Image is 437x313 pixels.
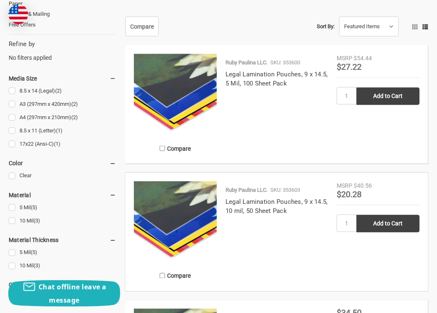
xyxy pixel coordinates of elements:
input: Compare [160,146,165,151]
a: Legal Lamination Pouches, 9 x 14.5, 5 Mil, 100 Sheet Pack [226,71,328,88]
a: 5 Mil [9,247,116,259]
span: $40.56 [354,182,372,189]
span: (5) [31,249,37,256]
a: 10 Mil [9,215,116,227]
h5: Material [9,190,116,200]
a: Compare [125,17,159,37]
span: (5) [31,204,37,210]
label: Compare [134,142,217,155]
a: A3 (297mm x 420mm) [9,99,116,110]
a: Free Offers [9,20,116,30]
span: (2) [55,88,62,94]
h5: Material Thickness [9,235,116,245]
a: 5 Mil [9,202,116,213]
h5: Refine by [9,39,116,49]
p: Ruby Paulina LLC. [226,59,267,67]
span: $20.28 [337,189,362,199]
input: Compare [160,273,165,279]
input: Add to Cart [357,88,420,105]
p: SKU: 353600 [270,59,300,67]
span: (2) [71,114,78,120]
span: (1) [56,127,63,134]
span: (2) [71,101,78,107]
h5: Media Size [9,73,116,83]
a: 10 Mil [9,261,116,272]
h5: Color [9,158,116,168]
span: (1) [54,141,61,147]
a: 8.5 x 14 (Legal) [9,86,116,97]
img: Legal Lamination Pouches, 9 x 14.5, 5 Mil, 100 Sheet Pack [134,54,217,137]
span: $27.22 [337,62,362,72]
label: Compare [134,269,217,283]
a: 8.5 x 11 (Letter) [9,125,116,137]
img: duty and tax information for United States [8,4,28,24]
p: SKU: 353603 [270,186,300,194]
img: Legal Lamination Pouches, 9 x 14.5, 10 mil, 50 Sheet Pack [134,181,217,264]
span: $54.44 [354,55,372,61]
input: Add to Cart [357,215,420,232]
p: Ruby Paulina LLC. [226,186,267,194]
button: Chat offline leave a message [8,280,120,307]
div: No filters applied [9,39,116,62]
a: Legal Lamination Pouches, 9 x 14.5, 10 mil, 50 Sheet Pack [226,198,328,215]
span: Chat offline leave a message [39,282,107,305]
div: MSRP [337,181,352,190]
span: (3) [34,218,40,224]
label: Sort By: [317,20,335,33]
a: Clear [9,170,116,181]
a: 17x22 (Ansi-C) [9,139,116,150]
div: MSRP [337,54,352,63]
a: Storage & Mailing [9,9,116,20]
span: (3) [34,263,40,269]
a: A4 (297mm x 210mm) [9,112,116,123]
